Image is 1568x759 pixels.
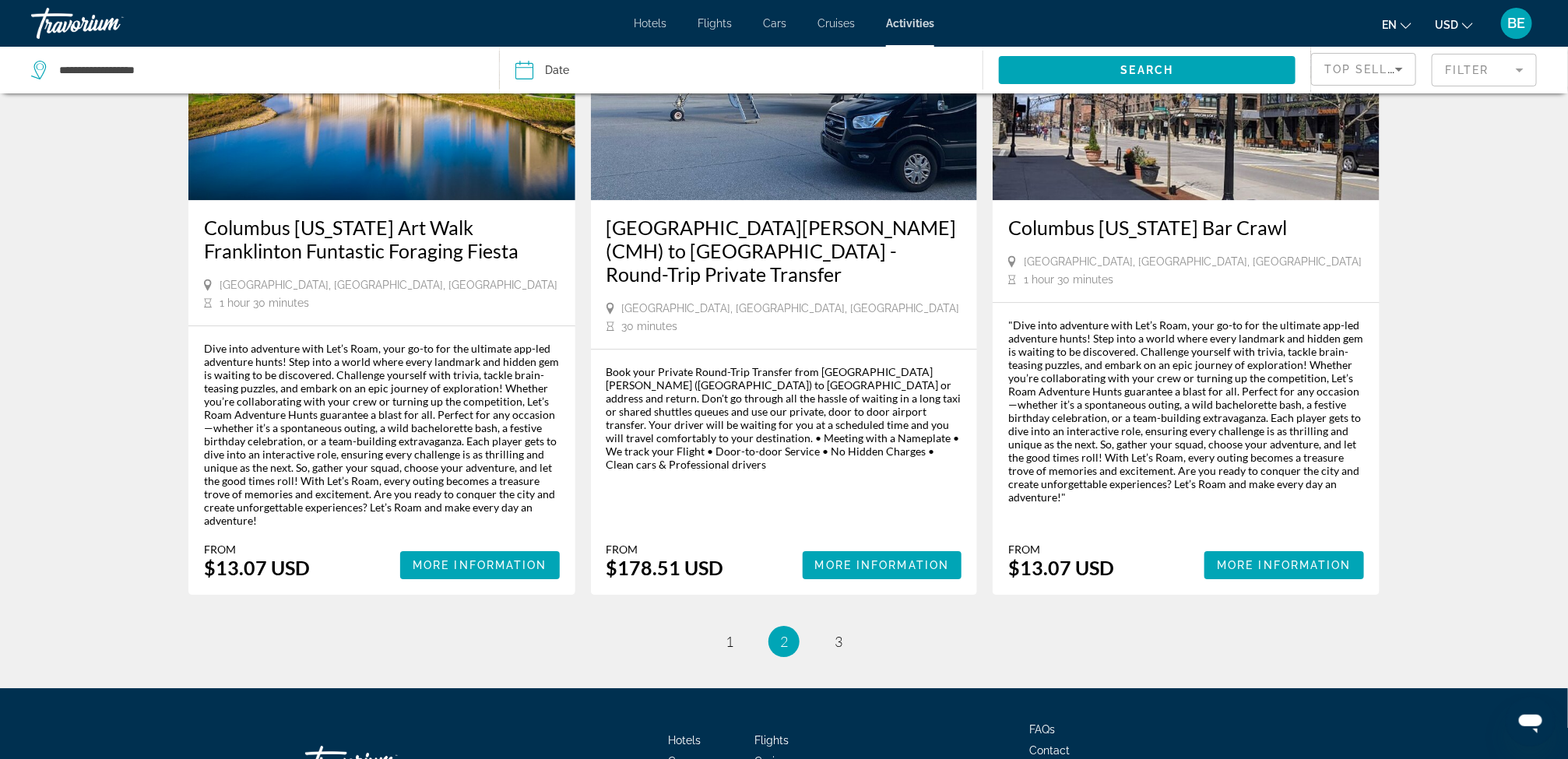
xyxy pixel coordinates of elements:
div: From [1008,543,1114,556]
a: Columbus [US_STATE] Bar Crawl [1008,216,1364,239]
a: Flights [755,734,789,747]
span: [GEOGRAPHIC_DATA], [GEOGRAPHIC_DATA], [GEOGRAPHIC_DATA] [220,279,557,291]
a: Activities [886,17,934,30]
span: More Information [815,559,950,571]
a: FAQs [1029,723,1055,736]
div: From [204,543,310,556]
div: Book your Private Round-Trip Transfer from [GEOGRAPHIC_DATA][PERSON_NAME] ([GEOGRAPHIC_DATA]) to ... [606,365,962,471]
button: More Information [400,551,560,579]
div: $13.07 USD [204,556,310,579]
a: [GEOGRAPHIC_DATA][PERSON_NAME] (CMH) to [GEOGRAPHIC_DATA] - Round-Trip Private Transfer [606,216,962,286]
iframe: Button to launch messaging window [1506,697,1556,747]
a: Cruises [817,17,855,30]
span: 3 [835,633,842,650]
div: Dive into adventure with Let’s Roam, your go-to for the ultimate app-led adventure hunts! Step in... [204,342,560,527]
span: Top Sellers [1324,63,1413,76]
button: Search [999,56,1296,84]
div: From [606,543,724,556]
button: User Menu [1496,7,1537,40]
button: Filter [1432,53,1537,87]
button: More Information [1204,551,1364,579]
button: Date [515,47,983,93]
div: $13.07 USD [1008,556,1114,579]
button: Change language [1382,13,1412,36]
a: Travorium [31,3,187,44]
span: BE [1508,16,1526,31]
span: Search [1121,64,1174,76]
button: More Information [803,551,962,579]
span: [GEOGRAPHIC_DATA], [GEOGRAPHIC_DATA], [GEOGRAPHIC_DATA] [1024,255,1362,268]
span: 1 hour 30 minutes [220,297,309,309]
div: "Dive into adventure with Let’s Roam, your go-to for the ultimate app-led adventure hunts! Step i... [1008,318,1364,504]
mat-select: Sort by [1324,60,1403,79]
span: More Information [1217,559,1352,571]
span: [GEOGRAPHIC_DATA], [GEOGRAPHIC_DATA], [GEOGRAPHIC_DATA] [622,302,960,314]
span: 2 [780,633,788,650]
a: Hotels [634,17,666,30]
div: $178.51 USD [606,556,724,579]
a: Contact [1029,744,1070,757]
a: Columbus [US_STATE] Art Walk Franklinton Funtastic Foraging Fiesta [204,216,560,262]
span: 30 minutes [622,320,678,332]
a: Hotels [669,734,701,747]
nav: Pagination [188,626,1380,657]
span: 1 hour 30 minutes [1024,273,1113,286]
span: en [1382,19,1397,31]
a: Cars [763,17,786,30]
button: Change currency [1435,13,1473,36]
a: Flights [698,17,732,30]
span: USD [1435,19,1458,31]
span: More Information [413,559,547,571]
span: 1 [726,633,733,650]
